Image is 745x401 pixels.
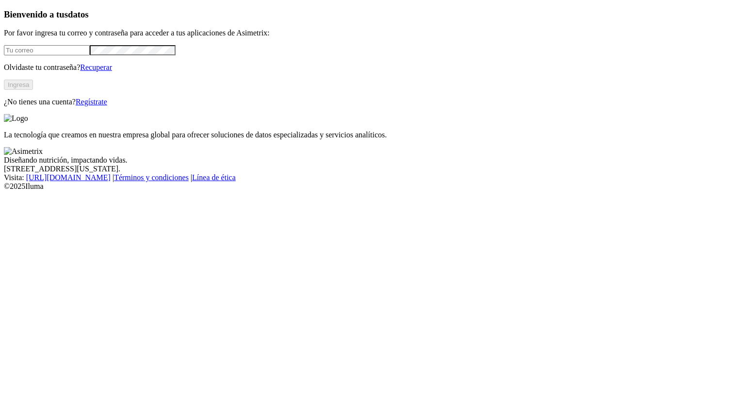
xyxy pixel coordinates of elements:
img: Logo [4,114,28,123]
a: [URL][DOMAIN_NAME] [26,173,111,182]
a: Términos y condiciones [114,173,189,182]
p: La tecnología que creamos en nuestra empresa global para ofrecer soluciones de datos especializad... [4,131,741,139]
input: Tu correo [4,45,90,55]
p: ¿No tienes una cuenta? [4,98,741,106]
span: datos [68,9,89,19]
div: © 2025 Iluma [4,182,741,191]
h3: Bienvenido a tus [4,9,741,20]
div: [STREET_ADDRESS][US_STATE]. [4,165,741,173]
button: Ingresa [4,80,33,90]
a: Línea de ética [192,173,236,182]
a: Recuperar [80,63,112,71]
img: Asimetrix [4,147,43,156]
p: Olvidaste tu contraseña? [4,63,741,72]
a: Regístrate [76,98,107,106]
div: Visita : | | [4,173,741,182]
div: Diseñando nutrición, impactando vidas. [4,156,741,165]
p: Por favor ingresa tu correo y contraseña para acceder a tus aplicaciones de Asimetrix: [4,29,741,37]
